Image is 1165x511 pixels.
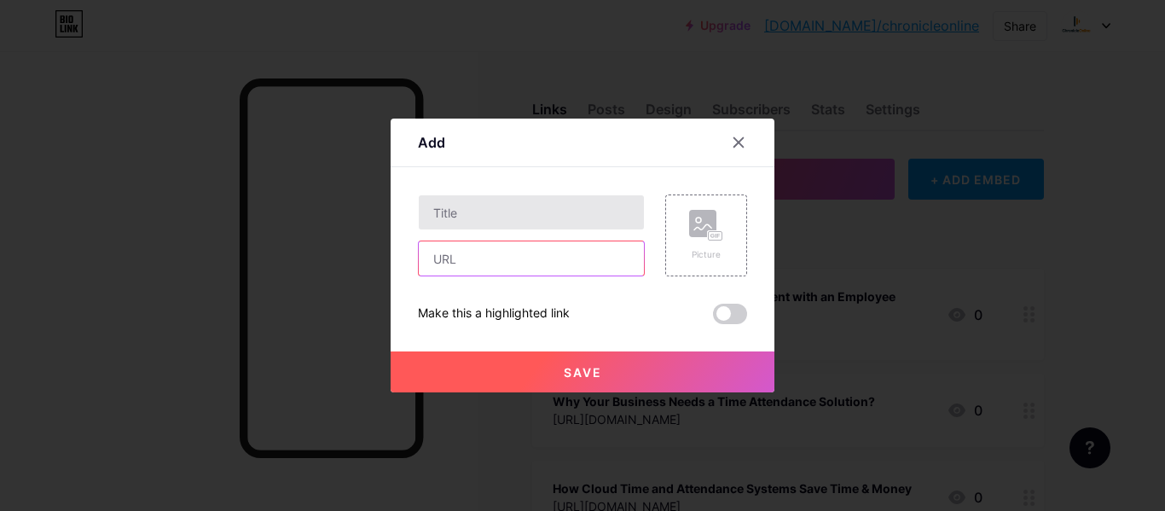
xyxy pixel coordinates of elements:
div: Picture [689,248,723,261]
div: Add [418,132,445,153]
input: Title [419,195,644,229]
input: URL [419,241,644,276]
span: Save [564,365,602,380]
button: Save [391,351,774,392]
div: Make this a highlighted link [418,304,570,324]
